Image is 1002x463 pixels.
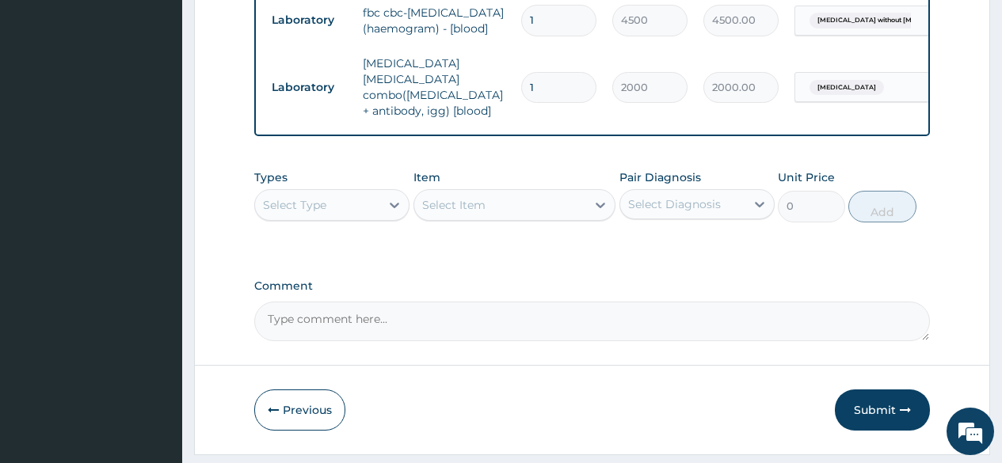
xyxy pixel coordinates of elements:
button: Previous [254,389,345,431]
td: Laboratory [264,6,355,35]
span: [MEDICAL_DATA] without [MEDICAL_DATA] [810,13,970,28]
img: d_794563401_company_1708531726252_794563401 [29,79,64,119]
div: Chat with us now [82,89,266,109]
div: Minimize live chat window [260,8,298,46]
td: [MEDICAL_DATA] [MEDICAL_DATA] combo([MEDICAL_DATA]+ antibody, igg) [blood] [355,47,513,127]
button: Add [848,191,916,222]
label: Comment [254,279,930,293]
label: Pair Diagnosis [619,169,701,185]
div: Select Type [263,197,326,213]
span: [MEDICAL_DATA] [810,80,884,96]
td: Laboratory [264,73,355,102]
label: Unit Price [778,169,835,185]
div: Select Diagnosis [628,196,721,212]
label: Item [413,169,440,185]
textarea: Type your message and hit 'Enter' [8,301,302,356]
button: Submit [835,389,930,431]
span: We're online! [92,134,219,294]
label: Types [254,171,288,184]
